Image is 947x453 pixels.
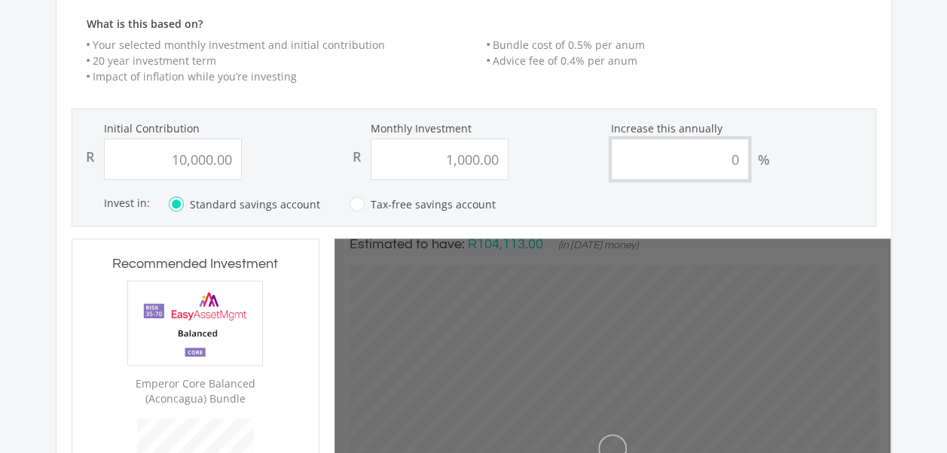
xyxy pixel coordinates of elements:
[87,53,476,68] li: 20 year investment term
[487,37,876,53] li: Bundle cost of 0.5% per anum
[87,68,476,84] li: Impact of inflation while you’re investing
[77,121,337,135] label: Initial Contribution
[350,237,465,251] span: Estimated to have:
[169,195,320,214] label: Standard savings account
[353,147,362,166] div: R
[350,195,496,214] label: Tax-free savings account
[127,376,263,406] div: Emperor Core Balanced (Aconcagua) Bundle
[344,121,603,135] label: Monthly Investment
[86,147,95,166] div: R
[758,150,770,169] div: %
[72,18,891,31] h6: What is this based on?
[468,237,543,251] span: R104,113.00
[87,254,304,275] h3: Recommended Investment
[128,281,262,364] img: EMPBundle_CBalanced.png
[87,37,476,53] li: Your selected monthly investment and initial contribution
[611,121,871,135] label: Increase this annually
[104,195,875,214] div: Invest in:
[487,53,876,68] li: Advice fee of 0.4% per anum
